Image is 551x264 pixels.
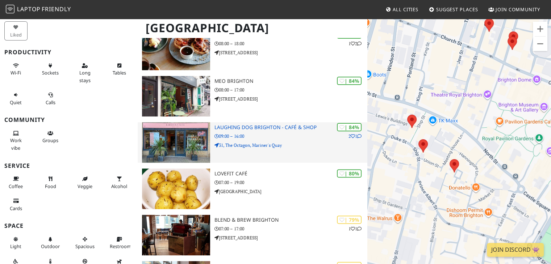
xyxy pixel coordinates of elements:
[9,183,23,190] span: Coffee
[108,60,131,79] button: Tables
[348,133,362,140] p: 2 1
[337,77,362,85] div: | 84%
[4,49,133,56] h3: Productivity
[337,216,362,224] div: | 79%
[39,89,62,108] button: Calls
[4,173,28,192] button: Coffee
[214,225,368,232] p: 07:00 – 17:00
[45,183,56,190] span: Food
[337,123,362,131] div: | 84%
[4,162,133,169] h3: Service
[214,49,368,56] p: [STREET_ADDRESS]
[436,6,478,13] span: Suggest Places
[111,183,127,190] span: Alcohol
[78,183,92,190] span: Veggie
[426,3,481,16] a: Suggest Places
[214,217,368,223] h3: Blend & Brew Brighton
[533,37,547,51] button: Zoom out
[4,89,28,108] button: Quiet
[138,215,367,255] a: Blend & Brew Brighton | 79% 11 Blend & Brew Brighton 07:00 – 17:00 [STREET_ADDRESS]
[10,99,22,106] span: Quiet
[140,18,366,38] h1: [GEOGRAPHIC_DATA]
[138,30,367,70] a: WOLFOX AVENUE | 88% 12 [GEOGRAPHIC_DATA] 08:00 – 18:00 [STREET_ADDRESS]
[39,60,62,79] button: Sockets
[42,69,59,76] span: Power sockets
[110,243,131,250] span: Restroom
[41,243,60,250] span: Outdoor area
[142,215,210,255] img: Blend & Brew Brighton
[4,233,28,252] button: Light
[533,22,547,36] button: Zoom in
[138,76,367,116] a: MEO Brighton | 84% MEO Brighton 08:00 – 17:00 [STREET_ADDRESS]
[79,69,91,83] span: Long stays
[39,173,62,192] button: Food
[42,5,71,13] span: Friendly
[214,78,368,84] h3: MEO Brighton
[11,69,21,76] span: Stable Wi-Fi
[75,243,95,250] span: Spacious
[17,5,41,13] span: Laptop
[214,86,368,93] p: 08:00 – 17:00
[6,3,71,16] a: LaptopFriendly LaptopFriendly
[496,6,540,13] span: Join Community
[4,195,28,214] button: Cards
[39,127,62,146] button: Groups
[4,222,133,229] h3: Space
[383,3,421,16] a: All Cities
[4,60,28,79] button: Wi-Fi
[108,233,131,252] button: Restroom
[142,169,210,209] img: Lovefit Café
[214,133,368,140] p: 09:00 – 16:00
[142,76,210,116] img: MEO Brighton
[214,95,368,102] p: [STREET_ADDRESS]
[108,173,131,192] button: Alcohol
[214,142,368,149] p: 31, The Octagon, Mariner's Quay
[142,122,210,163] img: Laughing Dog Brighton - Café & Shop
[485,3,543,16] a: Join Community
[214,171,368,177] h3: Lovefit Café
[214,188,368,195] p: [GEOGRAPHIC_DATA]
[348,225,362,232] p: 1 1
[214,179,368,186] p: 07:00 – 19:00
[214,234,368,241] p: [STREET_ADDRESS]
[73,60,96,86] button: Long stays
[214,124,368,131] h3: Laughing Dog Brighton - Café & Shop
[142,30,210,70] img: WOLFOX AVENUE
[337,169,362,178] div: | 80%
[10,205,22,212] span: Credit cards
[39,233,62,252] button: Outdoor
[393,6,418,13] span: All Cities
[10,137,22,151] span: People working
[6,5,14,13] img: LaptopFriendly
[42,137,58,144] span: Group tables
[4,127,28,154] button: Work vibe
[73,233,96,252] button: Spacious
[73,173,96,192] button: Veggie
[46,99,55,106] span: Video/audio calls
[4,116,133,123] h3: Community
[138,169,367,209] a: Lovefit Café | 80% Lovefit Café 07:00 – 19:00 [GEOGRAPHIC_DATA]
[113,69,126,76] span: Work-friendly tables
[138,122,367,163] a: Laughing Dog Brighton - Café & Shop | 84% 21 Laughing Dog Brighton - Café & Shop 09:00 – 16:00 31...
[10,243,21,250] span: Natural light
